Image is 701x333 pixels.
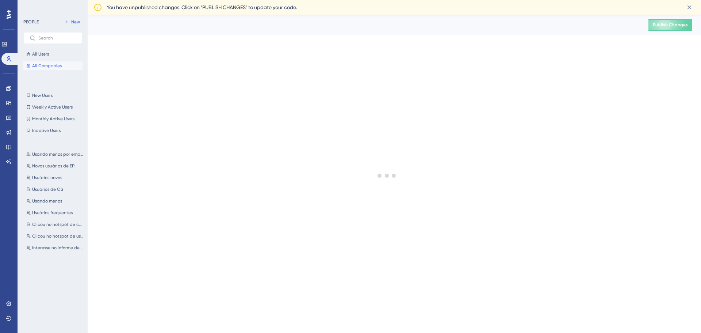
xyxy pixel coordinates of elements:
[23,185,87,194] button: Usuários de OS
[32,92,53,98] span: New Users
[23,173,87,182] button: Usuários novos
[32,104,73,110] span: Weekly Active Users
[38,35,76,41] input: Search
[32,128,61,133] span: Inactive Users
[23,19,39,25] div: PEOPLE
[107,3,297,12] span: You have unpublished changes. Click on ‘PUBLISH CHANGES’ to update your code.
[23,91,83,100] button: New Users
[23,103,83,111] button: Weekly Active Users
[23,208,87,217] button: Usuários frequentes
[32,175,62,181] span: Usuários novos
[23,50,83,58] button: All Users
[653,22,688,28] span: Publish Changes
[32,163,76,169] span: Novos usuários de EPI
[648,19,692,31] button: Publish Changes
[32,245,84,251] span: Interesse no informe de condição de risco
[32,198,62,204] span: Usando menos
[71,19,80,25] span: New
[23,232,87,241] button: Clicou no hotspot de usuário
[62,18,83,26] button: New
[23,220,87,229] button: Clicou no hotspot de checklist personalizado
[23,61,83,70] button: All Companies
[32,151,84,157] span: Usando menos por empresa
[32,51,49,57] span: All Users
[32,222,84,227] span: Clicou no hotspot de checklist personalizado
[32,116,74,122] span: Monthly Active Users
[23,162,87,170] button: Novos usuários de EPI
[32,186,63,192] span: Usuários de OS
[23,150,87,159] button: Usando menos por empresa
[23,243,87,252] button: Interesse no informe de condição de risco
[32,63,62,69] span: All Companies
[32,210,73,216] span: Usuários frequentes
[23,126,83,135] button: Inactive Users
[23,197,87,205] button: Usando menos
[32,233,84,239] span: Clicou no hotspot de usuário
[23,114,83,123] button: Monthly Active Users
